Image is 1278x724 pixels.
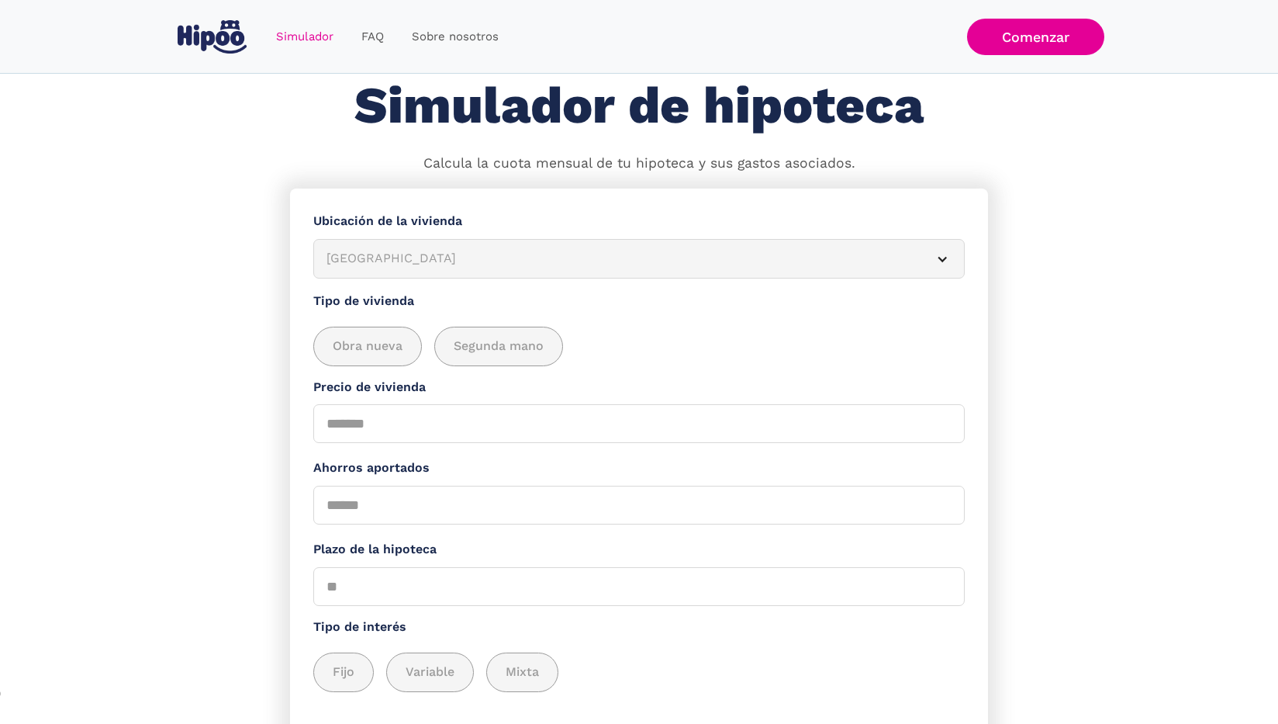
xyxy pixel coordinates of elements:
span: Fijo [333,663,354,682]
span: Segunda mano [454,337,544,356]
a: Simulador [262,22,347,52]
label: Precio de vivienda [313,378,965,397]
article: [GEOGRAPHIC_DATA] [313,239,965,279]
h1: Simulador de hipoteca [354,78,924,134]
a: Comenzar [967,19,1104,55]
p: Calcula la cuota mensual de tu hipoteca y sus gastos asociados. [423,154,855,174]
label: Tipo de vivienda [313,292,965,311]
span: Variable [406,663,454,682]
div: add_description_here [313,653,965,692]
label: Ahorros aportados [313,459,965,478]
label: Ubicación de la vivienda [313,212,965,231]
div: add_description_here [313,327,965,366]
a: Sobre nosotros [398,22,513,52]
div: [GEOGRAPHIC_DATA] [326,249,914,268]
label: Plazo de la hipoteca [313,540,965,559]
label: Tipo de interés [313,618,965,637]
a: home [174,14,250,60]
a: FAQ [347,22,398,52]
span: Obra nueva [333,337,402,356]
span: Mixta [506,663,539,682]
